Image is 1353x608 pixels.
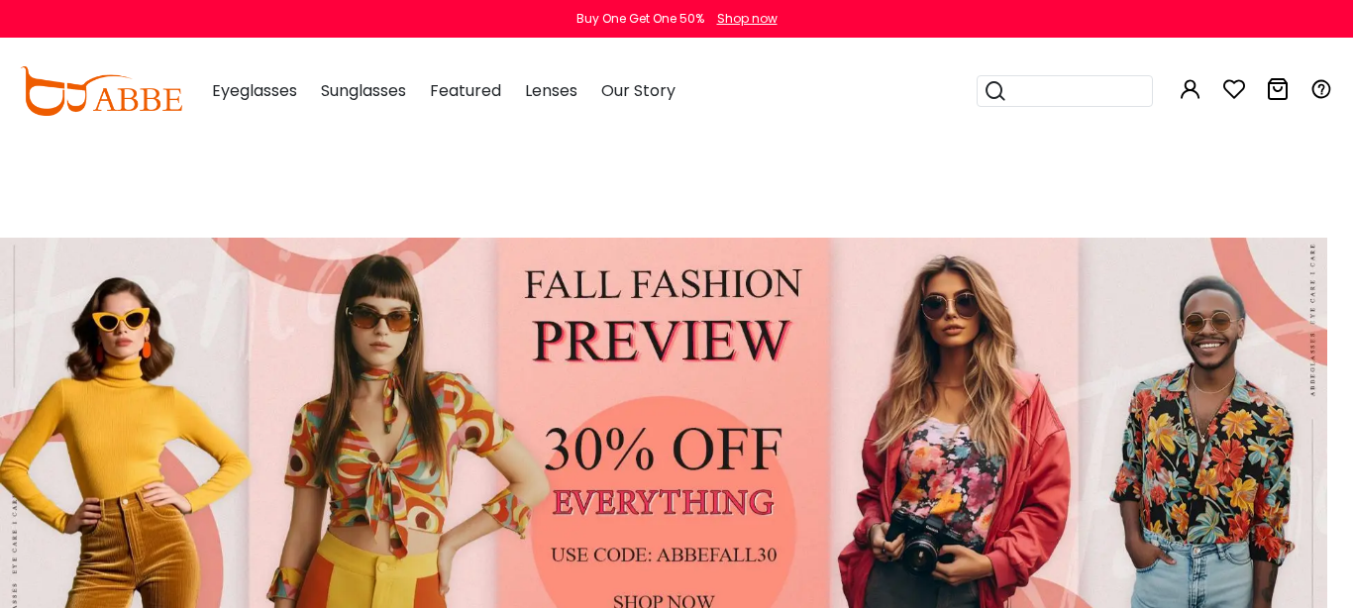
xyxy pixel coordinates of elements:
span: Our Story [601,79,676,102]
img: abbeglasses.com [20,66,182,116]
span: Lenses [525,79,577,102]
div: Buy One Get One 50% [576,10,704,28]
span: Featured [430,79,501,102]
span: Eyeglasses [212,79,297,102]
a: Shop now [707,10,778,27]
span: Sunglasses [321,79,406,102]
div: Shop now [717,10,778,28]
